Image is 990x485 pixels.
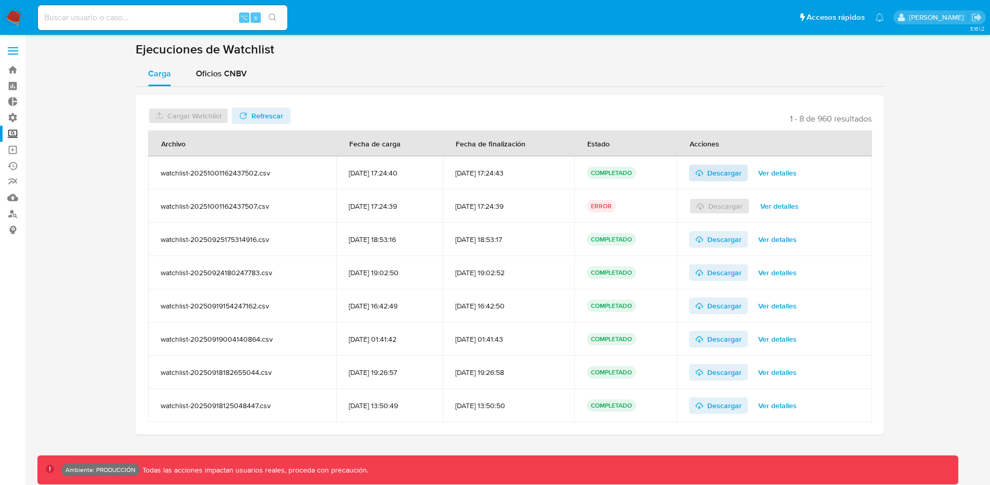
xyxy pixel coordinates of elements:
[971,12,982,23] a: Salir
[807,12,865,23] span: Accesos rápidos
[909,12,968,22] p: joaquin.galliano@mercadolibre.com
[38,11,287,24] input: Buscar usuario o caso...
[240,12,248,22] span: ⌥
[875,13,884,22] a: Notificaciones
[254,12,257,22] span: s
[65,468,136,472] p: Ambiente: PRODUCCIÓN
[262,10,283,25] button: search-icon
[140,465,368,475] p: Todas las acciones impactan usuarios reales, proceda con precaución.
